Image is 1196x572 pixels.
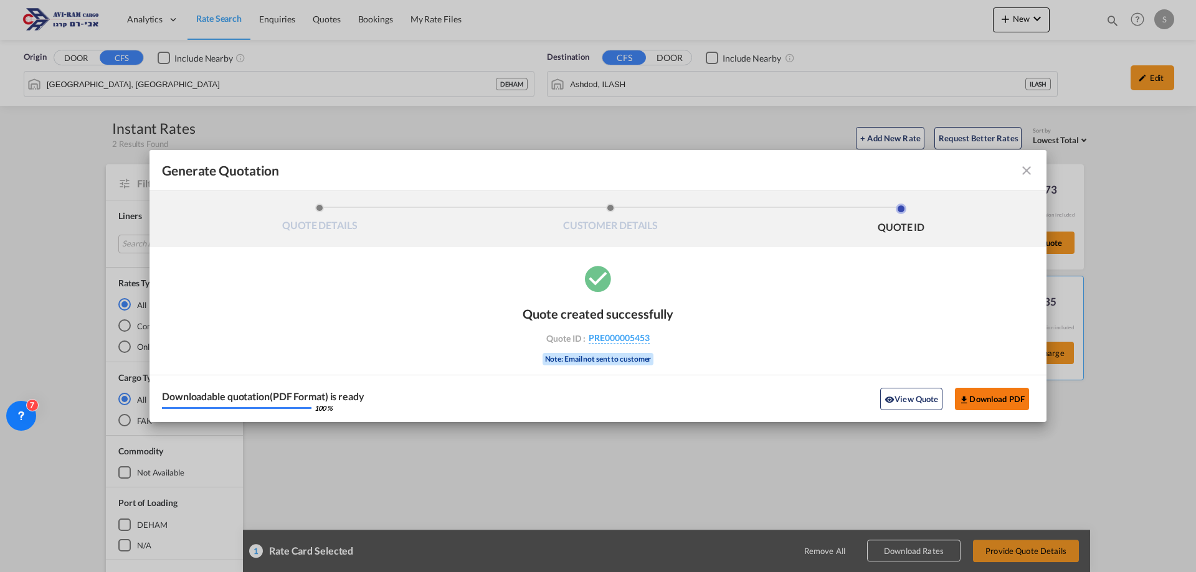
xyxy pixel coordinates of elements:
li: QUOTE ID [756,204,1046,237]
li: CUSTOMER DETAILS [465,204,756,237]
md-icon: icon-download [959,395,969,405]
span: PRE000005453 [589,332,650,344]
span: Generate Quotation [162,162,279,179]
md-dialog: Generate QuotationQUOTE ... [149,150,1046,422]
button: icon-eyeView Quote [880,388,942,410]
div: 100 % [315,405,333,411]
div: Downloadable quotation(PDF Format) is ready [162,391,364,401]
div: Quote ID : [526,332,670,344]
li: QUOTE DETAILS [174,204,465,237]
div: Quote created successfully [523,306,673,321]
md-icon: icon-close fg-AAA8AD cursor m-0 [1019,163,1034,178]
md-icon: icon-checkbox-marked-circle [582,263,614,294]
md-icon: icon-eye [885,395,895,405]
button: Download PDF [955,388,1029,410]
div: Note: Email not sent to customer [543,353,654,365]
